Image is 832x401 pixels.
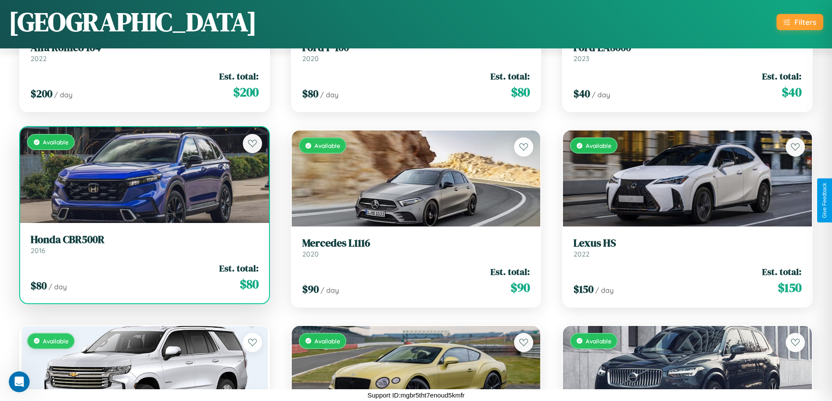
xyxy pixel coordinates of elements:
[778,279,801,296] span: $ 150
[240,275,259,293] span: $ 80
[31,86,52,101] span: $ 200
[592,90,610,99] span: / day
[573,54,589,63] span: 2023
[490,70,530,82] span: Est. total:
[595,286,614,295] span: / day
[48,282,67,291] span: / day
[782,83,801,101] span: $ 40
[822,183,828,218] div: Give Feedback
[302,250,319,258] span: 2020
[586,337,611,345] span: Available
[31,278,47,293] span: $ 80
[320,90,338,99] span: / day
[586,142,611,149] span: Available
[573,282,594,296] span: $ 150
[31,246,45,255] span: 2016
[573,250,590,258] span: 2022
[321,286,339,295] span: / day
[9,4,257,40] h1: [GEOGRAPHIC_DATA]
[314,337,340,345] span: Available
[314,142,340,149] span: Available
[219,262,259,274] span: Est. total:
[302,237,530,250] h3: Mercedes L1116
[762,265,801,278] span: Est. total:
[511,83,530,101] span: $ 80
[302,237,530,258] a: Mercedes L11162020
[219,70,259,82] span: Est. total:
[302,41,530,63] a: Ford F-1002020
[511,279,530,296] span: $ 90
[302,54,319,63] span: 2020
[43,337,69,345] span: Available
[233,83,259,101] span: $ 200
[43,138,69,146] span: Available
[573,41,801,63] a: Ford LA80002023
[573,237,801,250] h3: Lexus HS
[31,41,259,63] a: Alfa Romeo 1642022
[31,54,47,63] span: 2022
[777,14,823,30] button: Filters
[9,371,30,392] iframe: Intercom live chat
[302,86,318,101] span: $ 80
[762,70,801,82] span: Est. total:
[31,233,259,255] a: Honda CBR500R2016
[367,389,465,401] p: Support ID: mgbr5tht7enoud5kmfr
[573,86,590,101] span: $ 40
[31,233,259,246] h3: Honda CBR500R
[490,265,530,278] span: Est. total:
[54,90,72,99] span: / day
[302,282,319,296] span: $ 90
[573,237,801,258] a: Lexus HS2022
[794,17,816,27] div: Filters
